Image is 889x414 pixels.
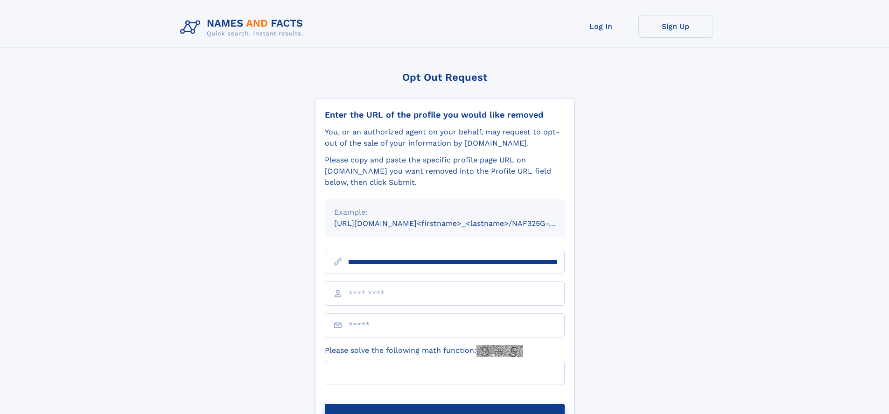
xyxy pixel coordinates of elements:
[334,219,582,228] small: [URL][DOMAIN_NAME]<firstname>_<lastname>/NAF325G-xxxxxxxx
[176,15,311,40] img: Logo Names and Facts
[325,154,565,188] div: Please copy and paste the specific profile page URL on [DOMAIN_NAME] you want removed into the Pr...
[638,15,713,38] a: Sign Up
[334,207,555,218] div: Example:
[315,71,574,83] div: Opt Out Request
[325,126,565,149] div: You, or an authorized agent on your behalf, may request to opt-out of the sale of your informatio...
[325,345,523,357] label: Please solve the following math function:
[325,110,565,120] div: Enter the URL of the profile you would like removed
[564,15,638,38] a: Log In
